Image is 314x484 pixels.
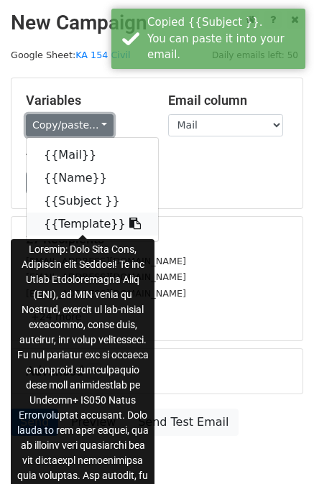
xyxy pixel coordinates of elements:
h5: Variables [26,93,147,108]
a: KA 154 Civil [75,50,130,60]
a: {{Template}} [27,213,158,236]
small: Google Sheet: [11,50,131,60]
h5: Email column [168,93,289,108]
small: [EMAIL_ADDRESS][DOMAIN_NAME] [26,256,186,266]
a: {{Mail}} [27,144,158,167]
h5: Advanced [26,363,288,379]
a: {{Name}} [27,167,158,190]
a: Send Test Email [129,409,238,436]
iframe: Chat Widget [242,415,314,484]
a: {{Subject }} [27,190,158,213]
div: Copied {{Subject }}. You can paste it into your email. [147,14,300,63]
h2: New Campaign [11,11,303,35]
small: [EMAIL_ADDRESS][DOMAIN_NAME] [26,271,186,282]
a: Copy/paste... [26,114,114,136]
small: [EMAIL_ADDRESS][DOMAIN_NAME] [26,288,186,299]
